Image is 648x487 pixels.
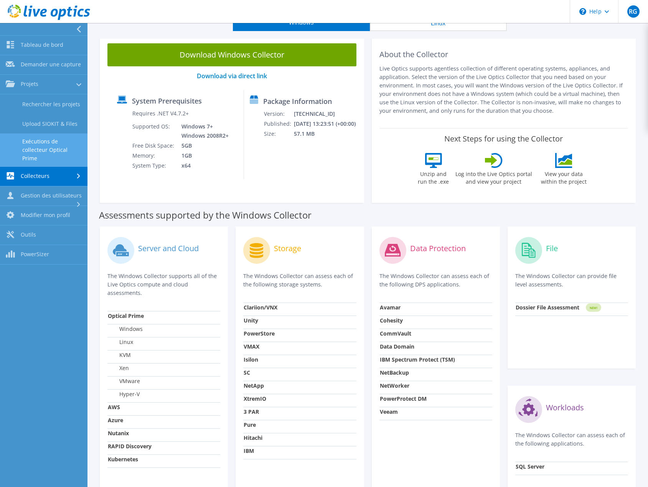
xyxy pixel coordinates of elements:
[197,72,267,80] a: Download via direct link
[108,377,140,385] label: VMware
[546,404,584,411] label: Workloads
[264,109,293,119] td: Version:
[108,364,129,372] label: Xen
[108,338,133,346] label: Linux
[380,408,398,415] strong: Veeam
[515,431,628,448] p: The Windows Collector can assess each of the following applications.
[108,456,138,463] strong: Kubernetes
[416,168,451,186] label: Unzip and run the .exe
[138,245,199,252] label: Server and Cloud
[132,110,189,117] label: Requires .NET V4.7.2+
[244,330,275,337] strong: PowerStore
[380,369,409,376] strong: NetBackup
[589,306,597,310] tspan: NEW!
[536,168,592,186] label: View your data within the project
[410,245,466,252] label: Data Protection
[274,245,301,252] label: Storage
[244,369,250,376] strong: SC
[132,122,176,141] td: Supported OS:
[108,351,131,359] label: KVM
[516,463,544,470] strong: SQL Server
[132,141,176,151] td: Free Disk Space:
[379,64,628,115] p: Live Optics supports agentless collection of different operating systems, appliances, and applica...
[379,272,492,289] p: The Windows Collector can assess each of the following DPS applications.
[244,343,259,350] strong: VMAX
[515,272,628,289] p: The Windows Collector can provide file level assessments.
[108,325,143,333] label: Windows
[380,356,455,363] strong: IBM Spectrum Protect (TSM)
[264,129,293,139] td: Size:
[264,119,293,129] td: Published:
[99,211,312,219] label: Assessments supported by the Windows Collector
[132,161,176,171] td: System Type:
[108,390,140,398] label: Hyper-V
[380,317,403,324] strong: Cohesity
[380,343,414,350] strong: Data Domain
[176,161,230,171] td: x64
[293,129,361,139] td: 57.1 MB
[176,141,230,151] td: 5GB
[108,429,129,437] strong: Nutanix
[293,109,361,119] td: [TECHNICAL_ID]
[244,382,264,389] strong: NetApp
[293,119,361,129] td: [DATE] 13:23:51 (+00:00)
[132,97,202,105] label: System Prerequisites
[132,151,176,161] td: Memory:
[108,403,120,411] strong: AWS
[244,408,259,415] strong: 3 PAR
[244,356,258,363] strong: Isilon
[243,272,356,289] p: The Windows Collector can assess each of the following storage systems.
[244,421,256,428] strong: Pure
[108,443,152,450] strong: RAPID Discovery
[627,5,640,18] span: RG
[380,330,411,337] strong: CommVault
[379,50,628,59] h2: About the Collector
[107,43,356,66] a: Download Windows Collector
[244,304,277,311] strong: Clariion/VNX
[176,122,230,141] td: Windows 7+ Windows 2008R2+
[380,382,409,389] strong: NetWorker
[380,304,401,311] strong: Avamar
[244,395,266,402] strong: XtremIO
[380,395,427,402] strong: PowerProtect DM
[176,151,230,161] td: 1GB
[516,304,579,311] strong: Dossier File Assessment
[108,312,144,319] strong: Optical Prime
[444,134,563,143] label: Next Steps for using the Collector
[244,434,262,441] strong: Hitachi
[579,8,586,15] svg: \n
[108,416,123,424] strong: Azure
[263,97,332,105] label: Package Information
[455,168,533,186] label: Log into the Live Optics portal and view your project
[244,317,258,324] strong: Unity
[107,272,220,297] p: The Windows Collector supports all of the Live Optics compute and cloud assessments.
[244,447,254,454] strong: IBM
[546,245,558,252] label: File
